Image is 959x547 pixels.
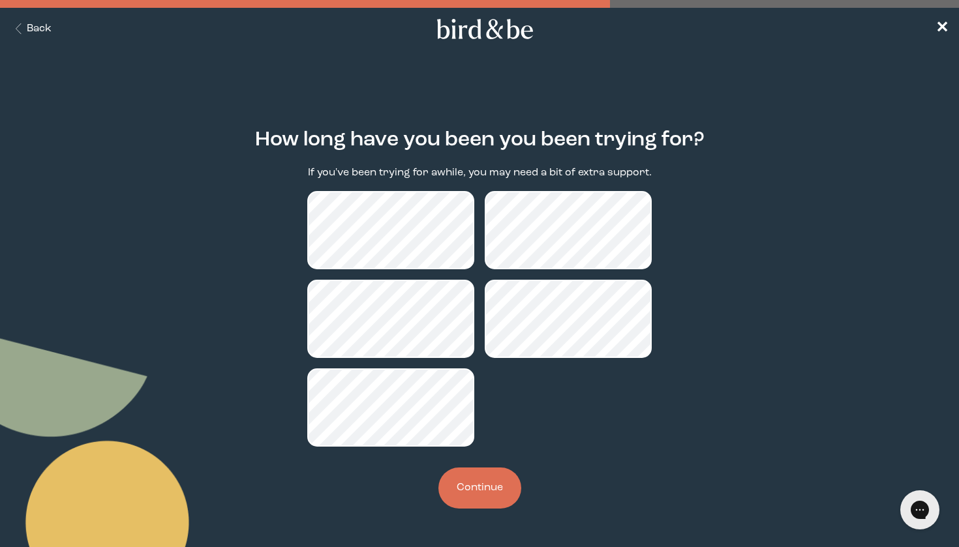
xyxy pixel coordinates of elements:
[936,18,949,40] a: ✕
[308,166,652,181] p: If you've been trying for awhile, you may need a bit of extra support.
[255,125,705,155] h2: How long have you been you been trying for?
[894,486,946,534] iframe: Gorgias live chat messenger
[438,467,521,509] button: Continue
[10,22,52,37] button: Back Button
[936,21,949,37] span: ✕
